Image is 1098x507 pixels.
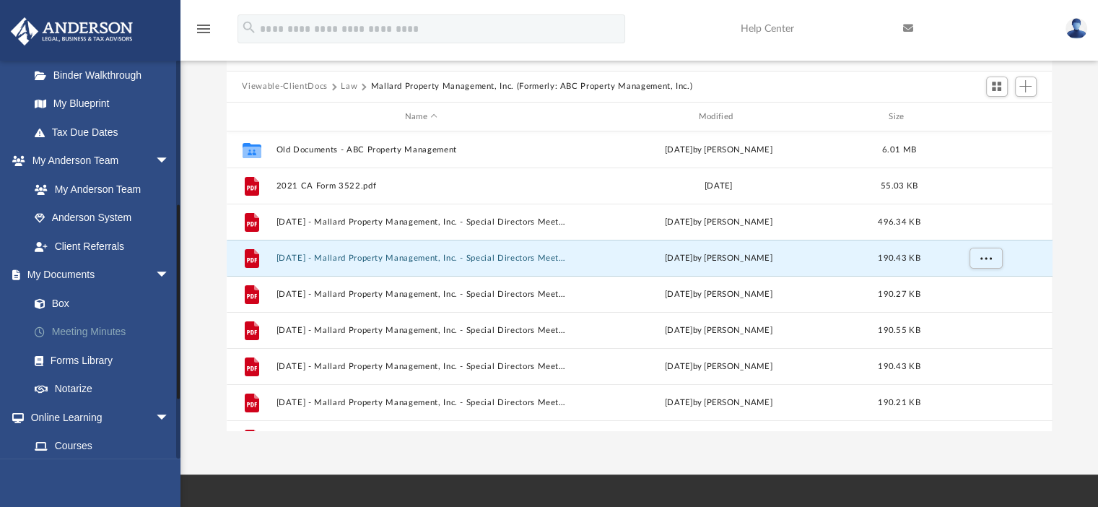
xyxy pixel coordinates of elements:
[934,110,1035,123] div: id
[20,61,191,90] a: Binder Walkthrough
[880,182,917,190] span: 55.03 KB
[20,432,184,461] a: Courses
[20,289,184,318] a: Box
[20,375,191,404] a: Notarize
[276,362,567,371] button: [DATE] - Mallard Property Management, Inc. - Special Directors Meeting - DocuSigned.pdf
[6,17,137,45] img: Anderson Advisors Platinum Portal
[573,360,864,373] div: [DATE] by [PERSON_NAME]
[878,290,920,298] span: 190.27 KB
[242,80,327,93] button: Viewable-ClientDocs
[573,396,864,409] div: [DATE] by [PERSON_NAME]
[155,147,184,176] span: arrow_drop_down
[1015,77,1037,97] button: Add
[275,110,566,123] div: Name
[10,147,184,175] a: My Anderson Teamarrow_drop_down
[227,131,1053,430] div: grid
[276,181,567,191] button: 2021 CA Form 3522.pdf
[20,175,177,204] a: My Anderson Team
[232,110,269,123] div: id
[573,216,864,229] div: [DATE] by [PERSON_NAME]
[370,80,692,93] button: Mallard Property Management, Inc. (Formerly: ABC Property Management, Inc.)
[155,403,184,433] span: arrow_drop_down
[986,77,1008,97] button: Switch to Grid View
[573,252,864,265] div: [DATE] by [PERSON_NAME]
[341,80,357,93] button: Law
[878,399,920,407] span: 190.21 KB
[10,403,184,432] a: Online Learningarrow_drop_down
[878,254,920,262] span: 190.43 KB
[276,217,567,227] button: [DATE] - Mallard Property Management, Inc. - Special Directors Meeting - DocuSigned.pdf
[573,144,864,157] div: [DATE] by [PERSON_NAME]
[195,20,212,38] i: menu
[276,145,567,155] button: Old Documents - ABC Property Management
[573,180,864,193] div: [DATE]
[870,110,928,123] div: Size
[573,324,864,337] div: [DATE] by [PERSON_NAME]
[241,19,257,35] i: search
[878,218,920,226] span: 496.34 KB
[276,326,567,335] button: [DATE] - Mallard Property Management, Inc. - Special Directors Meeting - DocuSigned.pdf
[10,261,191,290] a: My Documentsarrow_drop_down
[20,90,184,118] a: My Blueprint
[20,232,184,261] a: Client Referrals
[276,253,567,263] button: [DATE] - Mallard Property Management, Inc. - Special Directors Meeting - DocuSigned.pdf
[882,146,916,154] span: 6.01 MB
[20,318,191,347] a: Meeting Minutes
[1066,18,1087,39] img: User Pic
[20,118,191,147] a: Tax Due Dates
[276,290,567,299] button: [DATE] - Mallard Property Management, Inc. - Special Directors Meeting - DocuSigned.pdf
[969,248,1002,269] button: More options
[195,27,212,38] a: menu
[276,398,567,407] button: [DATE] - Mallard Property Management, Inc. - Special Directors Meeting - DocuSigned.pdf
[573,288,864,301] div: [DATE] by [PERSON_NAME]
[572,110,863,123] div: Modified
[155,261,184,290] span: arrow_drop_down
[20,204,184,233] a: Anderson System
[878,326,920,334] span: 190.55 KB
[20,346,184,375] a: Forms Library
[878,363,920,370] span: 190.43 KB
